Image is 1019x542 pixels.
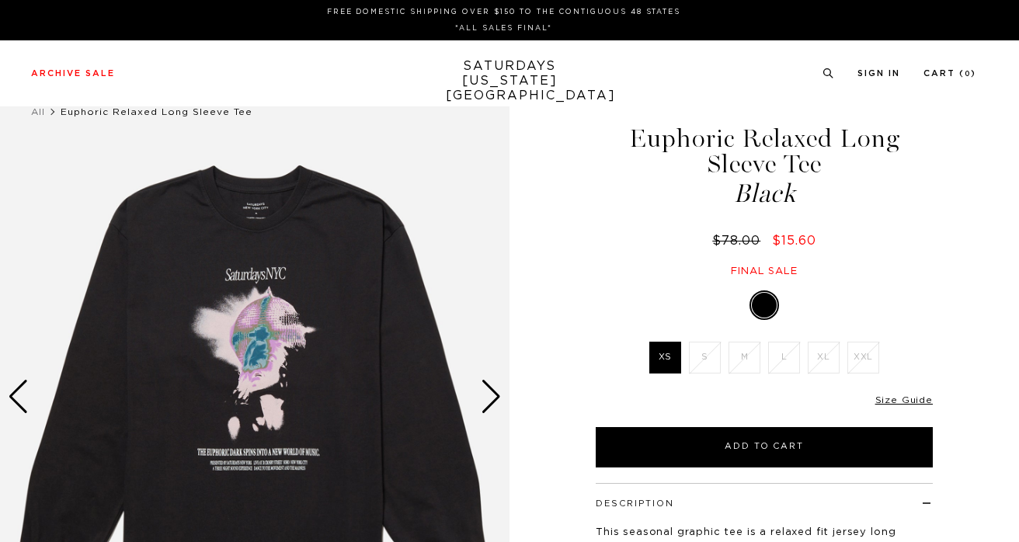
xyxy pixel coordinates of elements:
button: Description [596,499,674,508]
button: Add to Cart [596,427,933,467]
span: Black [593,181,935,207]
a: Size Guide [875,395,933,405]
div: Final sale [593,265,935,278]
del: $78.00 [712,235,767,247]
div: Next slide [481,380,502,414]
a: All [31,107,45,116]
span: Euphoric Relaxed Long Sleeve Tee [61,107,252,116]
a: Cart (0) [923,69,976,78]
label: XS [649,342,681,373]
a: Sign In [857,69,900,78]
a: Archive Sale [31,69,115,78]
p: FREE DOMESTIC SHIPPING OVER $150 TO THE CONTIGUOUS 48 STATES [37,6,970,18]
div: Previous slide [8,380,29,414]
h1: Euphoric Relaxed Long Sleeve Tee [593,126,935,207]
span: $15.60 [772,235,816,247]
p: *ALL SALES FINAL* [37,23,970,34]
small: 0 [965,71,971,78]
a: SATURDAYS[US_STATE][GEOGRAPHIC_DATA] [446,59,574,103]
